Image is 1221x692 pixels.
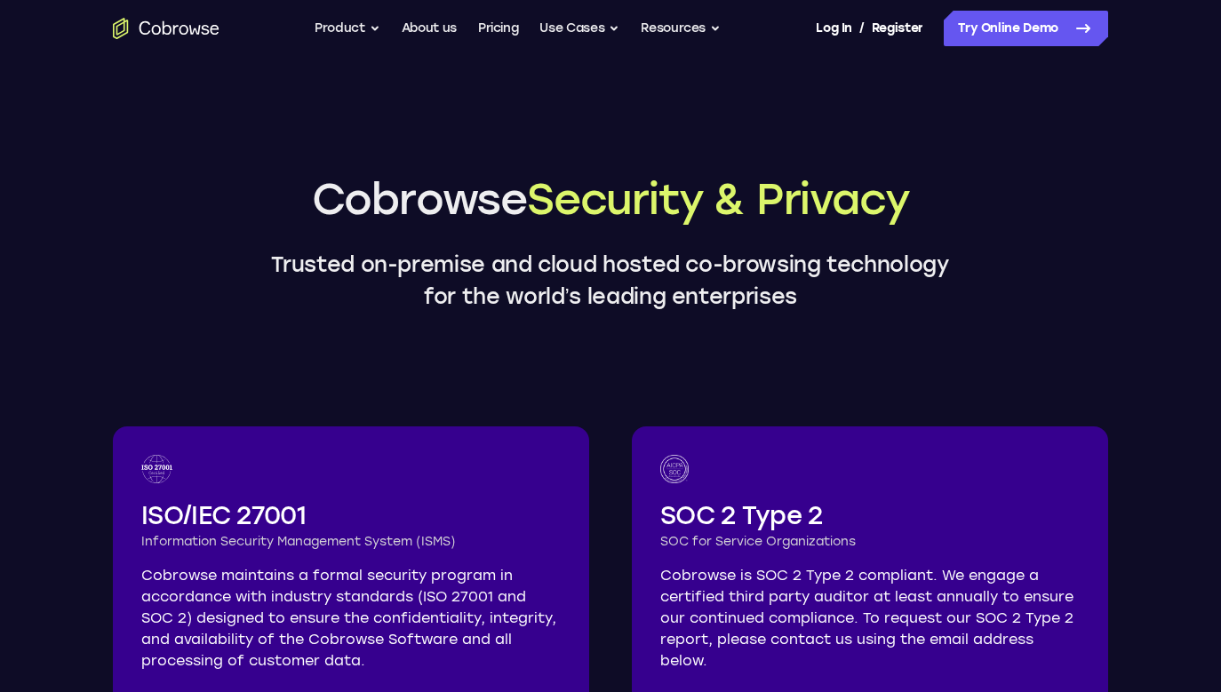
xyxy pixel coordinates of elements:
[660,565,1080,672] p: Cobrowse is SOC 2 Type 2 compliant. We engage a certified third party auditor at least annually t...
[141,455,172,483] img: ISO 27001
[527,173,909,225] span: Security & Privacy
[141,565,561,672] p: Cobrowse maintains a formal security program in accordance with industry standards (ISO 27001 and...
[859,18,865,39] span: /
[402,11,457,46] a: About us
[113,18,219,39] a: Go to the home page
[315,11,380,46] button: Product
[660,533,1080,551] h3: SOC for Service Organizations
[141,533,561,551] h3: Information Security Management System (ISMS)
[944,11,1108,46] a: Try Online Demo
[660,497,1080,533] h2: SOC 2 Type 2
[660,455,689,483] img: SOC logo
[872,11,923,46] a: Register
[641,11,721,46] button: Resources
[255,249,966,313] p: Trusted on-premise and cloud hosted co-browsing technology for the world’s leading enterprises
[255,171,966,227] h1: Cobrowse
[141,497,561,533] h2: ISO/IEC 27001
[478,11,519,46] a: Pricing
[816,11,851,46] a: Log In
[539,11,619,46] button: Use Cases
